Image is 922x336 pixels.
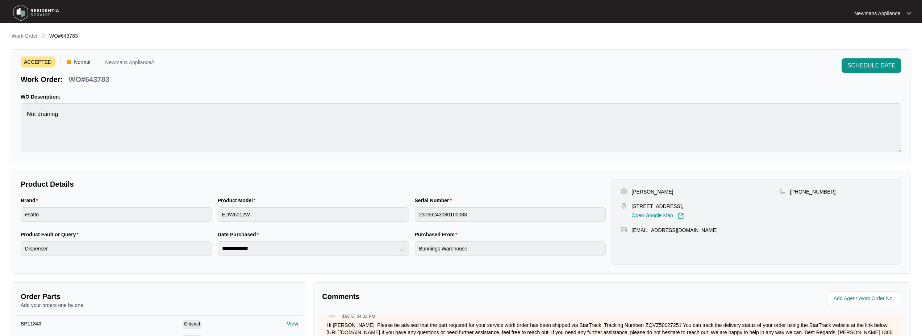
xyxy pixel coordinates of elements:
p: WO#643783 [68,74,109,84]
p: [EMAIL_ADDRESS][DOMAIN_NAME] [631,227,717,234]
span: SP11843 [21,321,42,327]
img: map-pin [779,188,786,195]
p: Work Order: [21,74,63,84]
label: Serial Number [415,197,455,204]
p: WO Description: [21,93,901,100]
span: WO#643783 [49,33,78,39]
img: Vercel Logo [67,60,71,64]
p: View [287,320,299,327]
img: chevron-right [41,33,46,38]
span: ACCEPTED [21,57,55,67]
input: Brand [21,207,212,222]
img: Link-External [677,213,684,219]
label: Purchased From [415,231,460,238]
span: Normal [71,57,93,67]
p: [PERSON_NAME] [631,188,673,195]
img: dropdown arrow [907,12,911,15]
input: Purchased From [415,241,606,256]
p: Newmans Appliance [854,10,900,17]
label: Product Model [218,197,259,204]
p: Add your orders one by one [21,302,298,309]
label: Brand [21,197,41,204]
input: Date Purchased [222,245,398,252]
p: [STREET_ADDRESS], [631,203,684,210]
p: Product Details [21,179,606,189]
a: Work Order [10,32,39,40]
label: Product Fault or Query [21,231,82,238]
label: Date Purchased [218,231,262,238]
input: Add Agent Work Order No. [834,294,897,303]
p: [DATE] 04:02 PM [342,314,375,319]
img: map-pin [621,203,627,209]
input: Product Fault or Query [21,241,212,256]
img: map-pin [621,227,627,233]
img: residentia service logo [11,2,62,24]
img: user-pin [621,188,627,195]
p: Comments [322,291,606,302]
p: [PHONE_NUMBER] [790,188,836,195]
a: Open Google Map [631,213,684,219]
span: SCHEDULE DATE [847,61,896,70]
button: SCHEDULE DATE [842,58,901,73]
textarea: Not draining [21,103,901,152]
span: Ordered [183,320,201,329]
input: Product Model [218,207,409,222]
p: Newmans ApplianceÂ [105,60,154,67]
p: Work Order [12,32,38,40]
p: Order Parts [21,291,298,302]
input: Serial Number [415,207,606,222]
